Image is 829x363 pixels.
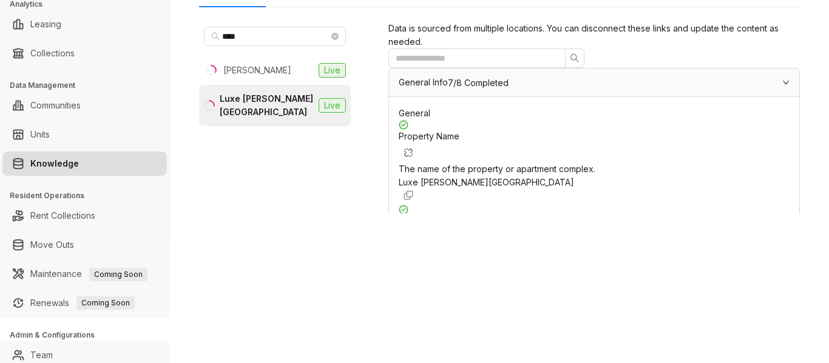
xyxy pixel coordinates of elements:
[319,98,346,113] span: Live
[30,41,75,65] a: Collections
[220,92,314,119] div: Luxe [PERSON_NAME][GEOGRAPHIC_DATA]
[10,80,169,91] h3: Data Management
[2,152,167,176] li: Knowledge
[399,108,430,118] span: General
[89,268,147,281] span: Coming Soon
[10,330,169,341] h3: Admin & Configurations
[2,12,167,36] li: Leasing
[782,79,790,86] span: expanded
[389,68,799,96] div: General Info7/8 Completed
[76,296,135,310] span: Coming Soon
[570,53,580,63] span: search
[223,64,291,77] div: [PERSON_NAME]
[2,262,167,286] li: Maintenance
[211,32,220,41] span: search
[30,152,79,176] a: Knowledge
[2,93,167,118] li: Communities
[2,291,167,315] li: Renewals
[448,79,509,87] span: 7/8 Completed
[30,233,74,257] a: Move Outs
[319,63,346,78] span: Live
[30,93,81,118] a: Communities
[399,162,790,176] div: The name of the property or apartment complex.
[399,130,790,162] div: Property Name
[2,204,167,228] li: Rent Collections
[30,291,135,315] a: RenewalsComing Soon
[399,177,574,187] span: Luxe [PERSON_NAME][GEOGRAPHIC_DATA]
[30,204,95,228] a: Rent Collections
[30,12,61,36] a: Leasing
[2,41,167,65] li: Collections
[2,233,167,257] li: Move Outs
[388,22,800,48] div: Data is sourced from multiple locations. You can disconnect these links and update the content as...
[331,33,339,40] span: close-circle
[2,122,167,147] li: Units
[10,190,169,201] h3: Resident Operations
[399,77,448,87] span: General Info
[30,122,50,147] a: Units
